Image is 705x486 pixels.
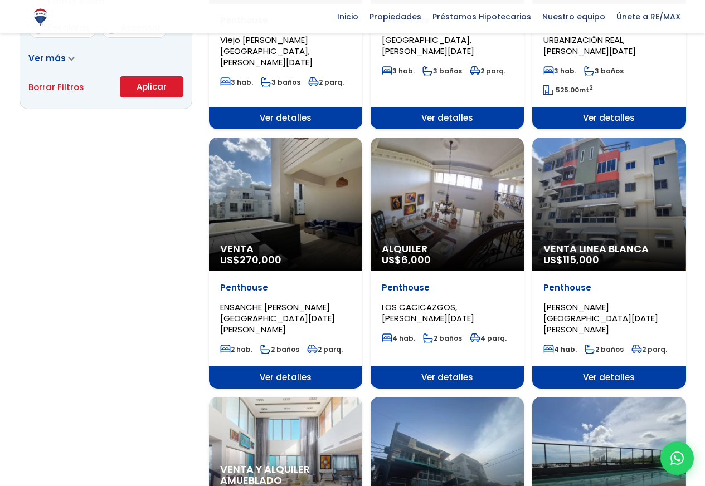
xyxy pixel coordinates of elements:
[120,76,183,97] button: Aplicar
[209,107,362,129] span: Ver detalles
[240,253,281,267] span: 270,000
[382,34,474,57] span: [GEOGRAPHIC_DATA], [PERSON_NAME][DATE]
[220,34,313,68] span: Viejo [PERSON_NAME][GEOGRAPHIC_DATA], [PERSON_NAME][DATE]
[307,345,343,354] span: 2 parq.
[584,66,624,76] span: 3 baños
[220,282,351,293] p: Penthouse
[382,253,431,267] span: US$
[470,333,507,343] span: 4 parq.
[427,8,537,25] span: Préstamos Hipotecarios
[220,301,335,335] span: ENSANCHE [PERSON_NAME][GEOGRAPHIC_DATA][DATE][PERSON_NAME]
[543,34,636,57] span: URBANIZACIÓN REAL, [PERSON_NAME][DATE]
[382,333,415,343] span: 4 hab.
[543,345,577,354] span: 4 hab.
[543,301,658,335] span: [PERSON_NAME][GEOGRAPHIC_DATA][DATE][PERSON_NAME]
[401,253,431,267] span: 6,000
[28,52,66,64] span: Ver más
[543,253,599,267] span: US$
[585,345,624,354] span: 2 baños
[382,301,474,324] span: LOS CACICAZGOS, [PERSON_NAME][DATE]
[563,253,599,267] span: 115,000
[261,77,300,87] span: 3 baños
[556,85,579,95] span: 525.00
[364,8,427,25] span: Propiedades
[611,8,686,25] span: Únete a RE/MAX
[220,77,253,87] span: 3 hab.
[209,366,362,389] span: Ver detalles
[382,66,415,76] span: 3 hab.
[382,282,513,293] p: Penthouse
[422,66,462,76] span: 3 baños
[371,138,524,389] a: Alquiler US$6,000 Penthouse LOS CACICAZGOS, [PERSON_NAME][DATE] 4 hab. 2 baños 4 parq. Ver detalles
[260,345,299,354] span: 2 baños
[537,8,611,25] span: Nuestro equipo
[543,85,593,95] span: mt
[220,253,281,267] span: US$
[371,366,524,389] span: Ver detalles
[532,107,685,129] span: Ver detalles
[308,77,344,87] span: 2 parq.
[28,80,84,94] a: Borrar Filtros
[543,243,674,254] span: Venta Linea Blanca
[220,345,252,354] span: 2 hab.
[543,282,674,293] p: Penthouse
[28,52,75,64] a: Ver más
[209,138,362,389] a: Venta US$270,000 Penthouse ENSANCHE [PERSON_NAME][GEOGRAPHIC_DATA][DATE][PERSON_NAME] 2 hab. 2 ba...
[423,333,462,343] span: 2 baños
[589,84,593,92] sup: 2
[532,138,685,389] a: Venta Linea Blanca US$115,000 Penthouse [PERSON_NAME][GEOGRAPHIC_DATA][DATE][PERSON_NAME] 4 hab. ...
[220,243,351,254] span: Venta
[31,7,50,27] img: Logo de REMAX
[332,8,364,25] span: Inicio
[371,107,524,129] span: Ver detalles
[543,66,576,76] span: 3 hab.
[470,66,505,76] span: 2 parq.
[631,345,667,354] span: 2 parq.
[220,464,351,486] span: Venta y alquiler amueblado
[382,243,513,254] span: Alquiler
[532,366,685,389] span: Ver detalles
